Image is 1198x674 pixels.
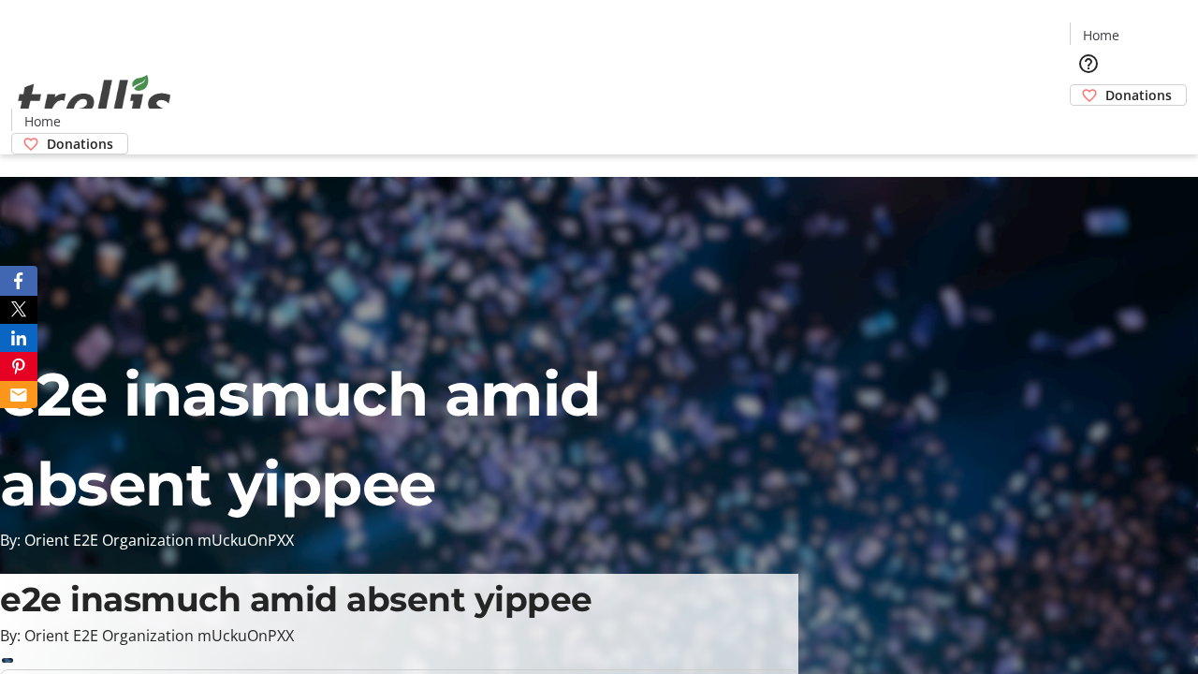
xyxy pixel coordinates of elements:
[12,111,72,131] a: Home
[11,133,128,154] a: Donations
[1105,85,1172,105] span: Donations
[24,111,61,131] span: Home
[1083,25,1119,45] span: Home
[1070,84,1187,106] a: Donations
[1070,106,1107,143] button: Cart
[11,54,178,148] img: Orient E2E Organization mUckuOnPXX's Logo
[47,134,113,154] span: Donations
[1071,25,1131,45] a: Home
[1070,45,1107,82] button: Help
